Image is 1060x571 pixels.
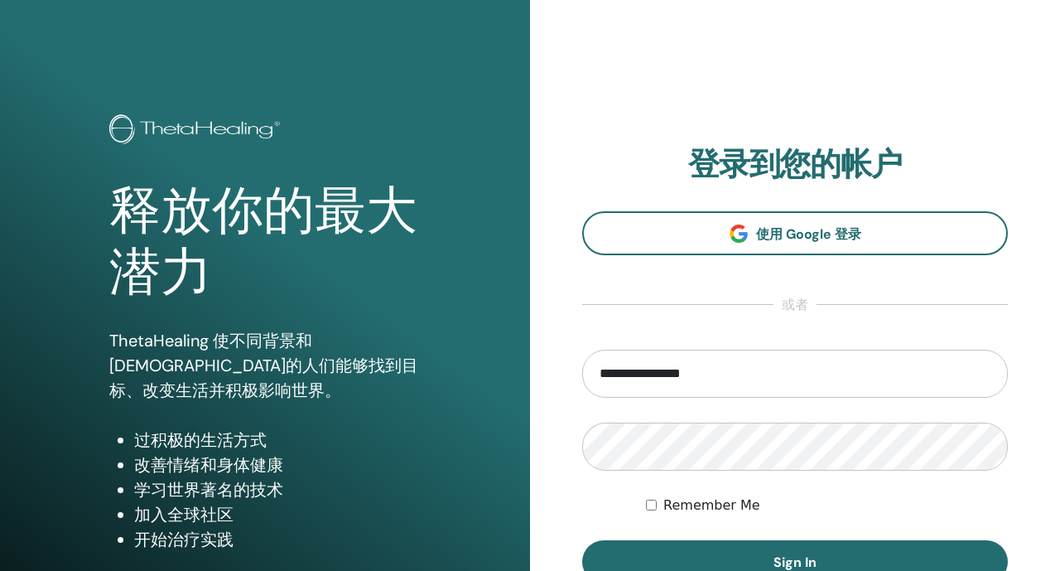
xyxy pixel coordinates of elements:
[773,554,817,571] span: Sign In
[109,181,422,304] h1: 释放你的最大潜力
[134,428,422,452] li: 过积极的生活方式
[582,211,1008,255] a: 使用 Google 登录
[582,146,1008,184] h2: 登录到您的帐户
[134,452,422,477] li: 改善情绪和身体健康
[773,295,817,315] span: 或者
[646,496,1008,515] div: Keep me authenticated indefinitely or until I manually logout
[134,527,422,552] li: 开始治疗实践
[756,225,861,243] span: 使用 Google 登录
[109,328,422,403] p: ThetaHealing 使不同背景和[DEMOGRAPHIC_DATA]的人们能够找到目标、改变生活并积极影响世界。
[134,477,422,502] li: 学习世界著名的技术
[663,496,760,515] label: Remember Me
[134,502,422,527] li: 加入全球社区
